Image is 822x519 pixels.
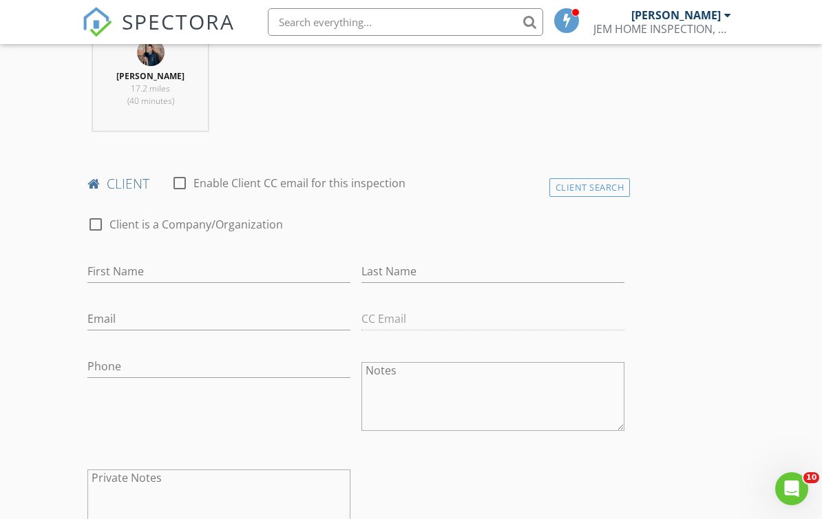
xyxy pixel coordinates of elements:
input: Search everything... [268,8,543,36]
a: SPECTORA [82,19,235,47]
span: 17.2 miles [131,83,170,94]
span: (40 minutes) [127,95,174,107]
strong: [PERSON_NAME] [116,70,185,82]
label: Enable Client CC email for this inspection [193,176,405,190]
img: 10197210.jpg [137,39,165,66]
img: The Best Home Inspection Software - Spectora [82,7,112,37]
div: Client Search [549,178,631,197]
span: 10 [803,472,819,483]
h4: client [87,175,624,193]
label: Client is a Company/Organization [109,218,283,231]
div: [PERSON_NAME] [631,8,721,22]
span: SPECTORA [122,7,235,36]
iframe: Intercom live chat [775,472,808,505]
div: JEM HOME INSPECTION, LLC [593,22,731,36]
